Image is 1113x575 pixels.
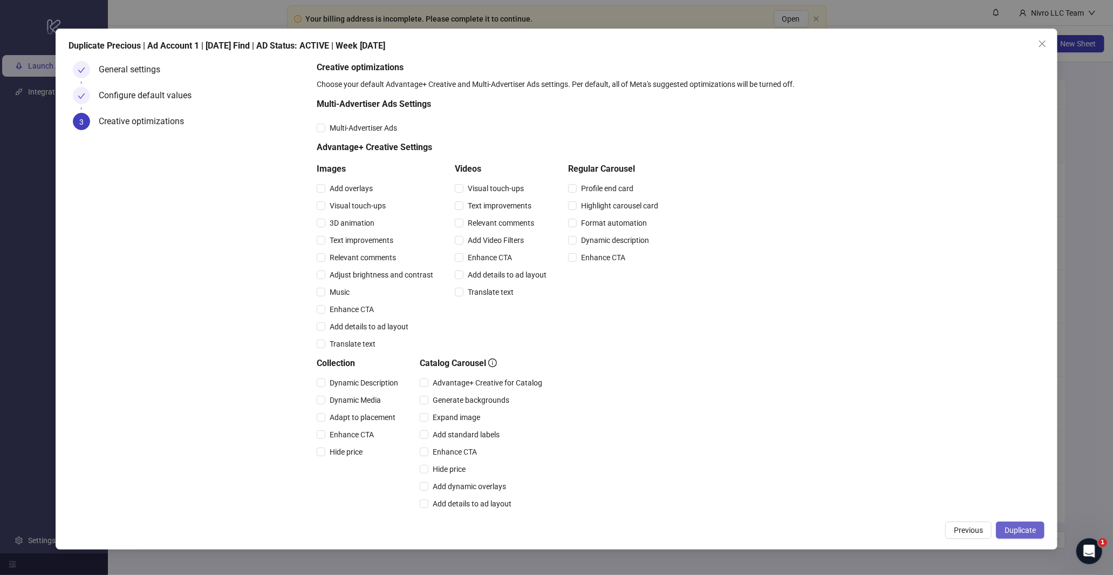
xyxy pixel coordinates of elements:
div: General settings [99,61,169,78]
span: Relevant comments [463,217,538,229]
span: info-circle [488,358,497,367]
span: Music [325,286,354,298]
span: Enhance CTA [428,446,481,458]
span: Multi-Advertiser Ads [325,122,401,134]
h5: Catalog Carousel [420,357,547,370]
span: Adapt to placement [325,411,400,423]
span: Enhance CTA [577,252,630,263]
span: Enhance CTA [325,429,378,441]
span: Text improvements [463,200,536,212]
button: Close [1034,35,1051,52]
span: Add Video Filters [463,234,528,246]
h5: Collection [317,357,402,370]
span: 1 [1098,538,1107,547]
span: Dynamic Media [325,394,385,406]
span: Duplicate [1005,526,1036,535]
span: Enhance CTA [325,303,378,315]
span: Hide price [325,446,367,458]
span: Expand image [428,411,484,423]
h5: Videos [455,163,551,175]
span: Add dynamic overlays [428,481,510,492]
h5: Creative optimizations [317,61,1040,74]
div: Choose your default Advantage+ Creative and Multi-Advertiser Ads settings. Per default, all of Me... [317,78,1040,90]
span: Visual touch-ups [325,200,390,212]
span: Adjust brightness and contrast [325,269,438,281]
span: Previous [954,526,983,535]
span: Add details to ad layout [463,269,551,281]
h5: Images [317,163,438,175]
div: Configure default values [99,87,200,104]
span: Add details to ad layout [325,321,413,333]
span: 3 [79,118,84,126]
span: Text improvements [325,234,398,246]
span: Advantage+ Creative for Catalog [428,377,547,389]
span: check [78,92,85,100]
span: Enhance CTA [463,252,516,263]
span: Profile end card [577,182,638,194]
span: Format automation [577,217,651,229]
span: Translate text [463,286,518,298]
h5: Regular Carousel [568,163,663,175]
button: Previous [945,522,992,539]
button: Duplicate [996,522,1044,539]
span: Add details to ad layout [428,498,516,510]
div: Creative optimizations [99,113,193,130]
span: Highlight carousel card [577,200,663,212]
iframe: Intercom live chat [1076,538,1102,564]
span: Generate backgrounds [428,394,514,406]
div: Duplicate Precious | Ad Account 1 | [DATE] Find | AD Status: ACTIVE | Week [DATE] [69,39,1044,52]
span: Relevant comments [325,252,400,263]
span: close [1038,39,1047,48]
h5: Multi-Advertiser Ads Settings [317,98,663,111]
h5: Advantage+ Creative Settings [317,141,663,154]
span: 3D animation [325,217,379,229]
span: Translate text [325,338,380,350]
span: Add overlays [325,182,377,194]
span: Add standard labels [428,429,504,441]
span: Visual touch-ups [463,182,528,194]
span: Hide price [428,463,470,475]
span: Dynamic Description [325,377,402,389]
span: check [78,66,85,74]
span: Dynamic description [577,234,653,246]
